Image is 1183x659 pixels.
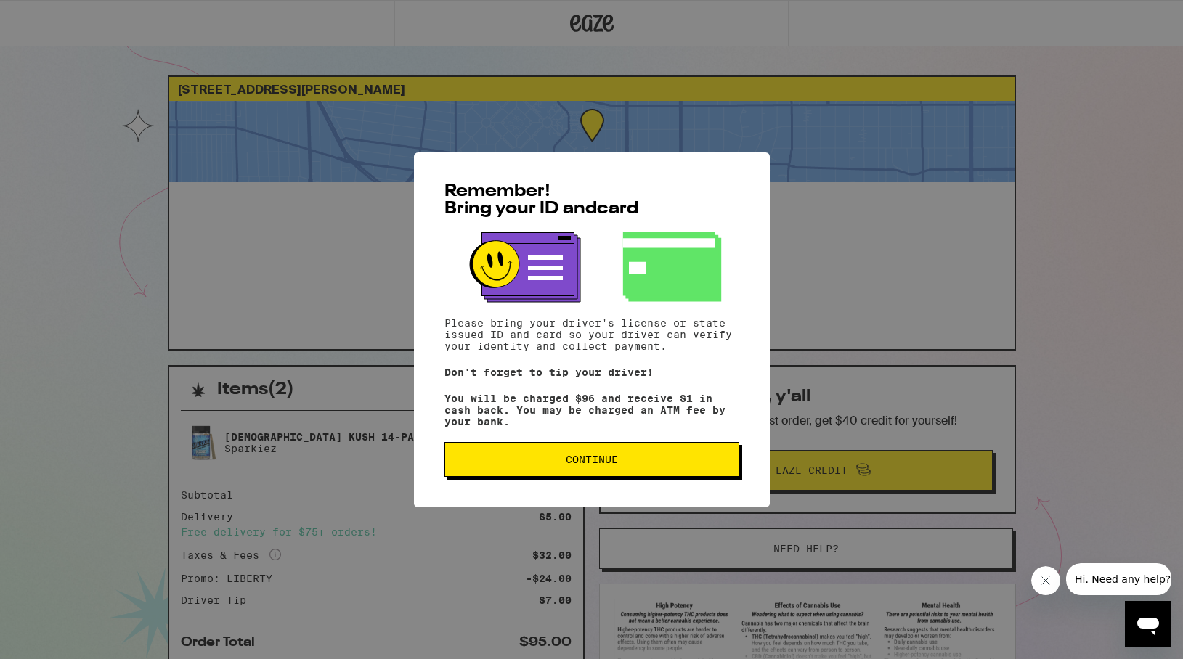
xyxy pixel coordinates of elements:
[1066,563,1171,595] iframe: Message from company
[1031,566,1060,595] iframe: Close message
[444,442,739,477] button: Continue
[444,393,739,427] p: You will be charged $96 and receive $1 in cash back. You may be charged an ATM fee by your bank.
[566,454,618,464] span: Continue
[444,317,739,352] p: Please bring your driver's license or state issued ID and card so your driver can verify your ide...
[1125,601,1171,647] iframe: Button to launch messaging window
[444,367,739,378] p: Don't forget to tip your driver!
[444,183,638,218] span: Remember! Bring your ID and card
